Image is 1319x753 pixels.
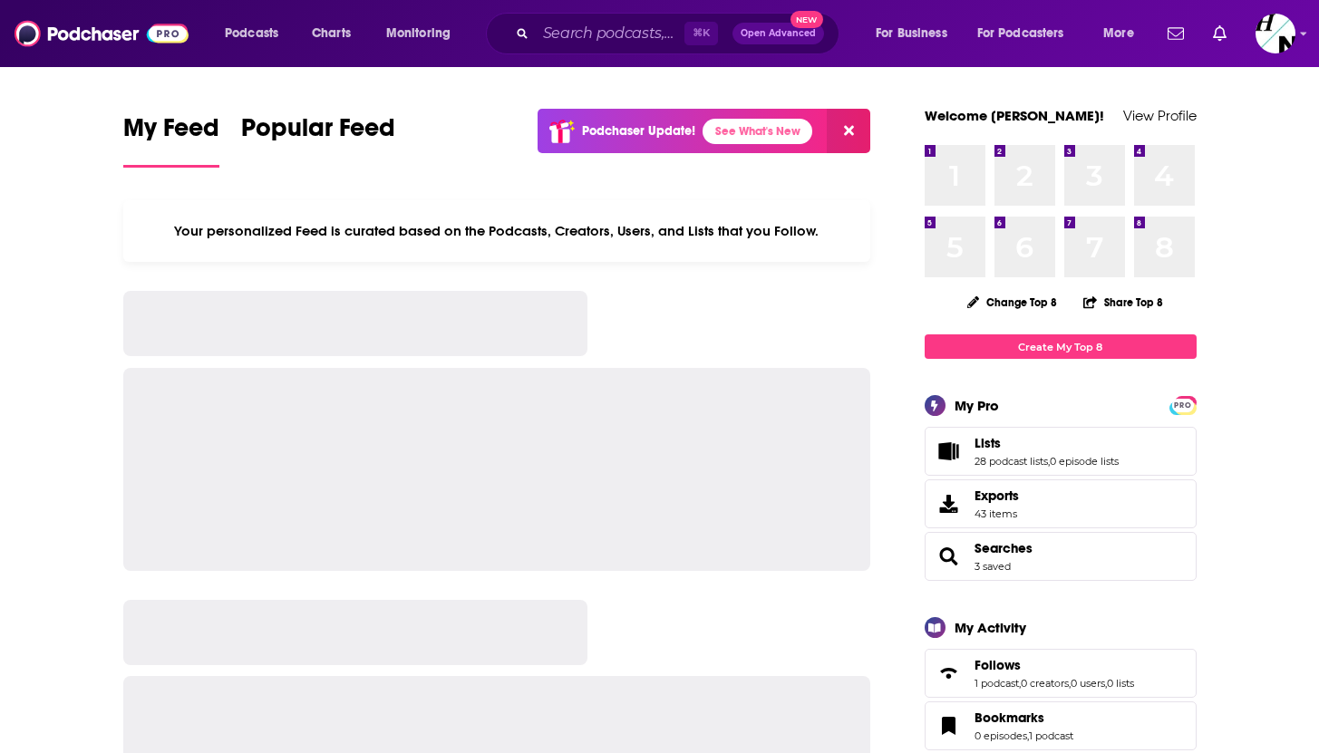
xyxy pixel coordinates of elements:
[1048,455,1050,468] span: ,
[123,200,871,262] div: Your personalized Feed is curated based on the Podcasts, Creators, Users, and Lists that you Follow.
[975,435,1001,451] span: Lists
[503,13,857,54] div: Search podcasts, credits, & more...
[931,544,967,569] a: Searches
[732,23,824,44] button: Open AdvancedNew
[225,21,278,46] span: Podcasts
[684,22,718,45] span: ⌘ K
[931,439,967,464] a: Lists
[1105,677,1107,690] span: ,
[536,19,684,48] input: Search podcasts, credits, & more...
[925,334,1197,359] a: Create My Top 8
[1256,14,1295,53] span: Logged in as HardNumber5
[1123,107,1197,124] a: View Profile
[1160,18,1191,49] a: Show notifications dropdown
[703,119,812,144] a: See What's New
[876,21,947,46] span: For Business
[975,710,1073,726] a: Bookmarks
[931,713,967,739] a: Bookmarks
[925,649,1197,698] span: Follows
[790,11,823,28] span: New
[1029,729,1073,742] a: 1 podcast
[1069,677,1071,690] span: ,
[1103,21,1134,46] span: More
[931,661,967,686] a: Follows
[955,619,1026,636] div: My Activity
[1050,455,1119,468] a: 0 episode lists
[1172,398,1194,411] a: PRO
[925,532,1197,581] span: Searches
[241,112,395,168] a: Popular Feed
[925,427,1197,476] span: Lists
[975,488,1019,504] span: Exports
[1107,677,1134,690] a: 0 lists
[925,107,1104,124] a: Welcome [PERSON_NAME]!
[975,710,1044,726] span: Bookmarks
[1206,18,1234,49] a: Show notifications dropdown
[925,479,1197,528] a: Exports
[386,21,451,46] span: Monitoring
[977,21,1064,46] span: For Podcasters
[1082,285,1164,320] button: Share Top 8
[975,729,1027,742] a: 0 episodes
[975,657,1134,673] a: Follows
[1027,729,1029,742] span: ,
[975,455,1048,468] a: 28 podcast lists
[1091,19,1157,48] button: open menu
[123,112,219,154] span: My Feed
[925,701,1197,750] span: Bookmarks
[312,21,351,46] span: Charts
[955,397,999,414] div: My Pro
[373,19,474,48] button: open menu
[1071,677,1105,690] a: 0 users
[975,507,1019,520] span: 43 items
[965,19,1091,48] button: open menu
[975,657,1021,673] span: Follows
[212,19,302,48] button: open menu
[975,677,1019,690] a: 1 podcast
[741,29,816,38] span: Open Advanced
[300,19,362,48] a: Charts
[1172,399,1194,412] span: PRO
[15,16,189,51] img: Podchaser - Follow, Share and Rate Podcasts
[975,435,1119,451] a: Lists
[975,560,1011,573] a: 3 saved
[1019,677,1021,690] span: ,
[956,291,1069,314] button: Change Top 8
[975,540,1033,556] a: Searches
[123,112,219,168] a: My Feed
[931,491,967,516] span: Exports
[241,112,395,154] span: Popular Feed
[863,19,970,48] button: open menu
[1256,14,1295,53] button: Show profile menu
[1256,14,1295,53] img: User Profile
[1021,677,1069,690] a: 0 creators
[582,123,695,139] p: Podchaser Update!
